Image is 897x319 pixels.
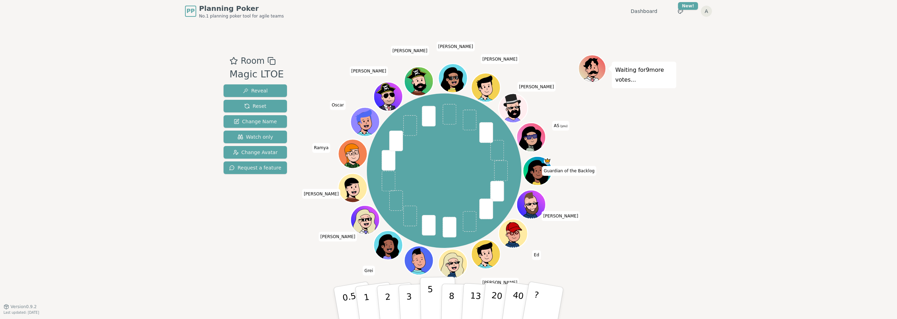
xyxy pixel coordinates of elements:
[559,125,568,128] span: (you)
[678,2,698,10] div: New!
[312,143,330,153] span: Click to change your name
[437,41,475,51] span: Click to change your name
[224,100,287,112] button: Reset
[224,84,287,97] button: Reveal
[542,166,596,176] span: Click to change your name
[544,157,551,165] span: Guardian of the Backlog is the host
[319,231,357,241] span: Click to change your name
[229,164,281,171] span: Request a feature
[224,131,287,143] button: Watch only
[391,46,429,55] span: Click to change your name
[233,149,278,156] span: Change Avatar
[243,87,268,94] span: Reveal
[4,304,37,310] button: Version0.9.2
[185,4,284,19] a: PPPlanning PokerNo.1 planning poker tool for agile teams
[517,123,545,151] button: Click to change your avatar
[4,311,39,314] span: Last updated: [DATE]
[11,304,37,310] span: Version 0.9.2
[230,55,238,67] button: Add as favourite
[330,100,346,110] span: Click to change your name
[241,55,265,67] span: Room
[631,8,657,15] a: Dashboard
[199,4,284,13] span: Planning Poker
[224,146,287,159] button: Change Avatar
[532,250,541,260] span: Click to change your name
[186,7,194,15] span: PP
[224,161,287,174] button: Request a feature
[481,278,519,287] span: Click to change your name
[481,54,519,64] span: Click to change your name
[230,67,284,82] div: Magic LTOE
[350,66,388,76] span: Click to change your name
[541,211,580,221] span: Click to change your name
[234,118,277,125] span: Change Name
[224,115,287,128] button: Change Name
[244,103,266,110] span: Reset
[199,13,284,19] span: No.1 planning poker tool for agile teams
[238,133,273,140] span: Watch only
[615,65,673,85] p: Waiting for 9 more votes...
[701,6,712,17] button: A
[302,189,341,199] span: Click to change your name
[552,121,569,131] span: Click to change your name
[517,82,556,91] span: Click to change your name
[674,5,687,18] button: New!
[363,265,375,275] span: Click to change your name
